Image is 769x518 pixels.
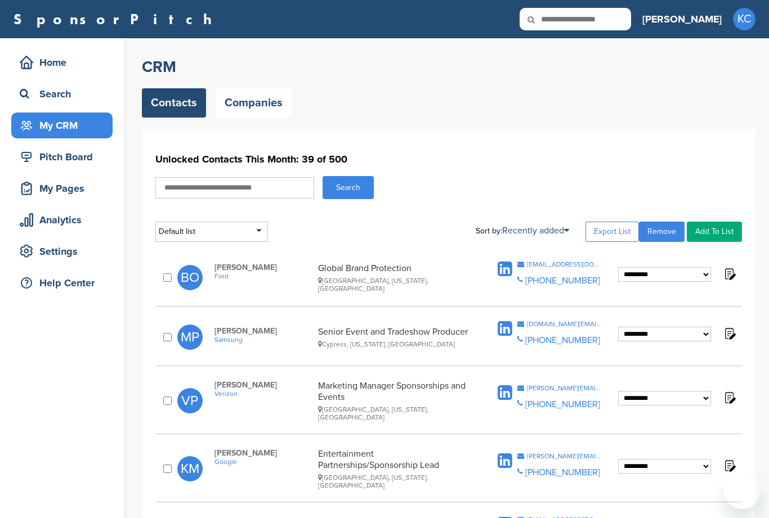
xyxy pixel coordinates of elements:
[177,388,203,413] span: VP
[11,238,113,264] a: Settings
[722,458,736,472] img: Notes
[11,81,113,107] a: Search
[525,335,600,346] a: [PHONE_NUMBER]
[527,453,602,460] div: [PERSON_NAME][EMAIL_ADDRESS][DOMAIN_NAME]
[527,385,602,391] div: [PERSON_NAME][EMAIL_ADDRESS][PERSON_NAME][DOMAIN_NAME]
[17,84,113,104] div: Search
[155,149,742,169] h1: Unlocked Contacts This Month: 39 of 500
[722,267,736,281] img: Notes
[177,265,203,290] span: BO
[177,325,203,350] span: MP
[11,175,113,201] a: My Pages
[155,222,268,242] div: Default list
[214,326,313,336] span: [PERSON_NAME]
[142,57,755,77] h2: CRM
[17,52,113,73] div: Home
[214,390,313,398] a: Verizon
[214,448,313,458] span: [PERSON_NAME]
[527,261,602,268] div: [EMAIL_ADDRESS][DOMAIN_NAME]
[724,473,760,509] iframe: Button to launch messaging window
[11,270,113,296] a: Help Center
[318,277,472,292] div: [GEOGRAPHIC_DATA], [US_STATE], [GEOGRAPHIC_DATA]
[525,275,600,286] a: [PHONE_NUMBER]
[525,467,600,478] a: [PHONE_NUMBER]
[318,340,472,348] div: Cypress, [US_STATE], [GEOGRAPHIC_DATA]
[11,207,113,233] a: Analytics
[318,263,472,292] div: Global Brand Protection
[17,241,113,262] div: Settings
[687,222,742,242] a: Add To List
[17,210,113,230] div: Analytics
[17,178,113,199] div: My Pages
[318,406,472,421] div: [GEOGRAPHIC_DATA], [US_STATE], [GEOGRAPHIC_DATA]
[642,11,722,27] h3: [PERSON_NAME]
[318,380,472,421] div: Marketing Manager Sponsorships and Events
[214,458,313,466] a: Google
[214,336,313,344] a: Samsung
[318,326,472,348] div: Senior Event and Tradeshow Producer
[525,399,600,410] a: [PHONE_NUMBER]
[318,448,472,489] div: Entertainment Partnerships/Sponsorship Lead
[639,222,685,242] a: Remove
[142,88,206,118] a: Contacts
[14,12,219,26] a: SponsorPitch
[527,321,602,327] div: [DOMAIN_NAME][EMAIL_ADDRESS][DOMAIN_NAME]
[722,390,736,404] img: Notes
[214,263,313,272] span: [PERSON_NAME]
[216,88,292,118] a: Companies
[585,222,639,242] a: Export List
[214,272,313,280] a: Ford
[11,49,113,75] a: Home
[214,380,313,390] span: [PERSON_NAME]
[177,456,203,481] span: KM
[11,144,113,170] a: Pitch Board
[323,176,374,199] button: Search
[17,147,113,167] div: Pitch Board
[502,225,569,236] a: Recently added
[17,273,113,293] div: Help Center
[476,226,569,235] div: Sort by:
[11,112,113,138] a: My CRM
[318,474,472,489] div: [GEOGRAPHIC_DATA], [US_STATE], [GEOGRAPHIC_DATA]
[642,7,722,31] a: [PERSON_NAME]
[722,326,736,340] img: Notes
[733,8,755,30] span: KC
[17,115,113,136] div: My CRM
